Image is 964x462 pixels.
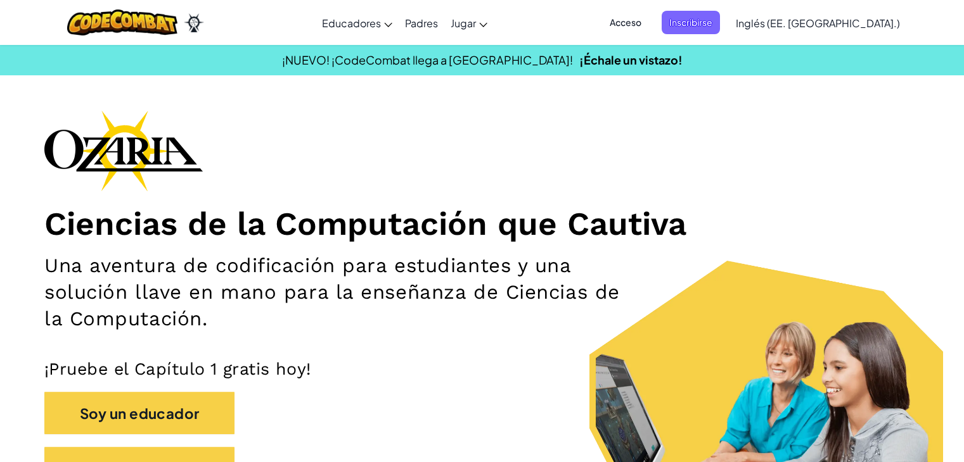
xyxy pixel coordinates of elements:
[184,13,204,32] img: Ozaria
[579,53,683,67] a: ¡Échale un vistazo!
[602,11,649,34] button: Acceso
[67,9,178,35] img: Logotipo de CodeCombat
[444,6,494,40] a: Jugar
[399,6,444,40] a: Padres
[44,359,311,378] font: ¡Pruebe el Capítulo 1 gratis hoy!
[405,16,438,30] font: Padres
[44,204,686,242] font: Ciencias de la Computación que Cautiva
[610,16,641,28] font: Acceso
[669,16,712,28] font: Inscribirse
[662,11,720,34] button: Inscribirse
[322,16,381,30] font: Educadores
[44,110,203,191] img: Logotipo de la marca Ozaria
[282,53,573,67] font: ¡NUEVO! ¡CodeCombat llega a [GEOGRAPHIC_DATA]!
[316,6,399,40] a: Educadores
[44,254,620,331] font: Una aventura de codificación para estudiantes y una solución llave en mano para la enseñanza de C...
[44,392,235,434] button: Soy un educador
[736,16,900,30] font: Inglés (EE. [GEOGRAPHIC_DATA].)
[451,16,476,30] font: Jugar
[729,6,906,40] a: Inglés (EE. [GEOGRAPHIC_DATA].)
[80,405,200,423] font: Soy un educador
